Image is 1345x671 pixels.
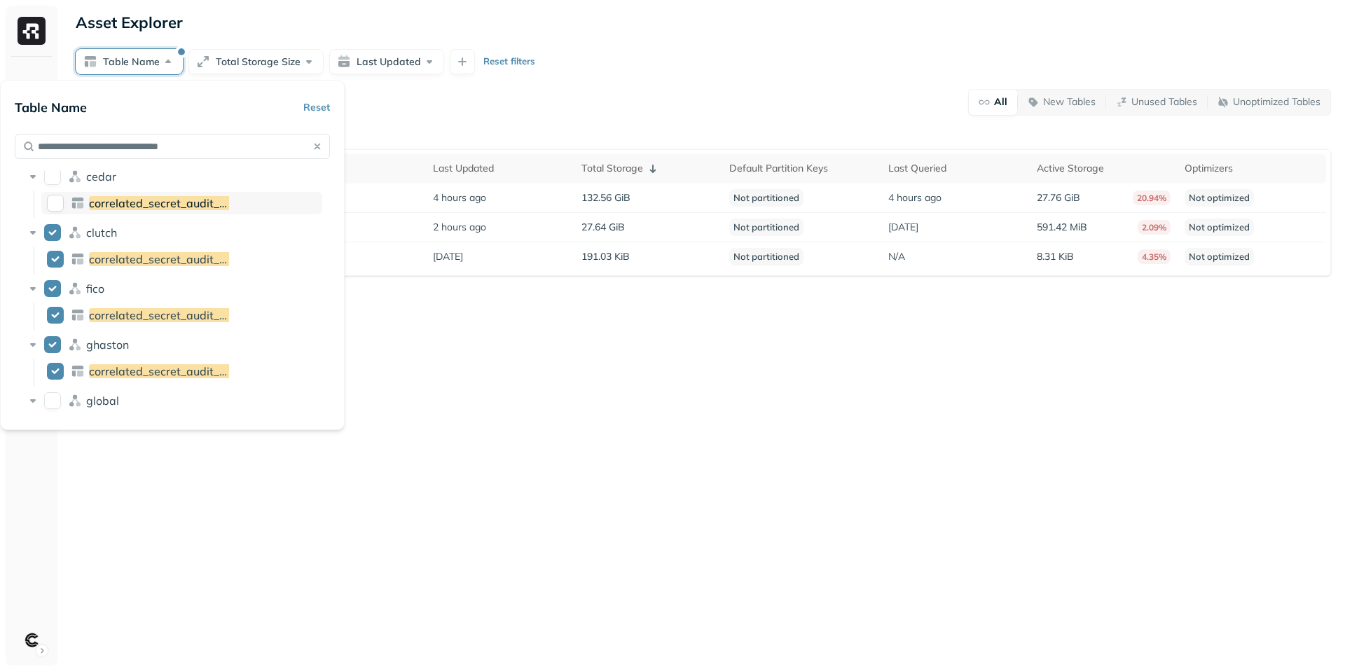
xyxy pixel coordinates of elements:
[1138,249,1171,264] p: 4.35%
[1133,191,1171,205] p: 20.94%
[188,49,324,74] button: Total Storage Size
[1138,220,1171,235] p: 2.09%
[581,221,625,234] p: 27.64 GiB
[581,160,715,177] div: Total Storage
[20,221,324,244] div: clutchclutch
[433,191,486,205] p: 4 hours ago
[41,360,322,382] div: correlated_secret_audit_permissioncorrelated_secret_audit_permission
[483,55,535,69] p: Reset filters
[47,363,64,380] button: correlated_secret_audit_permission
[1185,162,1319,175] div: Optimizers
[1043,95,1096,109] p: New Tables
[1185,189,1254,207] p: Not optimized
[47,251,64,268] button: correlated_secret_audit_permission
[89,308,276,322] span: correlated_secret_audit_permission
[15,99,87,116] p: Table Name
[581,250,630,263] p: 191.03 KiB
[433,221,486,234] p: 2 hours ago
[433,162,567,175] div: Last Updated
[888,162,1022,175] div: Last Queried
[89,308,229,322] p: correlated_secret_audit_permission
[1233,95,1320,109] p: Unoptimized Tables
[89,196,229,210] p: correlated_secret_audit_permission
[729,219,803,236] p: Not partitioned
[888,191,941,205] p: 4 hours ago
[581,191,630,205] p: 132.56 GiB
[729,248,803,265] p: Not partitioned
[1037,191,1080,205] p: 27.76 GiB
[76,49,183,74] button: Table Name
[86,226,117,240] p: clutch
[20,277,324,300] div: ficofico
[89,196,276,210] span: correlated_secret_audit_permission
[729,189,803,207] p: Not partitioned
[47,307,64,324] button: correlated_secret_audit_permission
[44,392,61,409] button: global
[44,168,61,185] button: cedar
[888,250,905,263] p: N/A
[89,364,229,378] p: correlated_secret_audit_permission
[329,49,444,74] button: Last Updated
[47,195,64,212] button: correlated_secret_audit_permission
[22,630,41,650] img: Clutch
[89,252,229,266] p: correlated_secret_audit_permission
[303,95,330,120] button: Reset
[20,333,324,356] div: ghastonghaston
[41,248,322,270] div: correlated_secret_audit_permissioncorrelated_secret_audit_permission
[1131,95,1197,109] p: Unused Tables
[86,338,129,352] p: ghaston
[44,336,61,353] button: ghaston
[20,389,324,412] div: globalglobal
[433,250,463,263] p: [DATE]
[1185,248,1254,265] p: Not optimized
[89,252,276,266] span: correlated_secret_audit_permission
[76,13,183,32] p: Asset Explorer
[44,280,61,297] button: fico
[729,162,874,175] div: Default Partition Keys
[89,364,276,378] span: correlated_secret_audit_permission
[1037,221,1087,234] p: 591.42 MiB
[20,165,324,188] div: cedarcedar
[994,95,1007,109] p: All
[1037,162,1171,175] div: Active Storage
[86,394,119,408] p: global
[1185,219,1254,236] p: Not optimized
[888,221,918,234] p: [DATE]
[41,304,322,326] div: correlated_secret_audit_permissioncorrelated_secret_audit_permission
[86,170,116,184] p: cedar
[22,78,41,97] img: Dashboard
[18,17,46,45] img: Ryft
[41,192,322,214] div: correlated_secret_audit_permissioncorrelated_secret_audit_permission
[44,224,61,241] button: clutch
[86,282,104,296] p: fico
[1037,250,1074,263] p: 8.31 KiB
